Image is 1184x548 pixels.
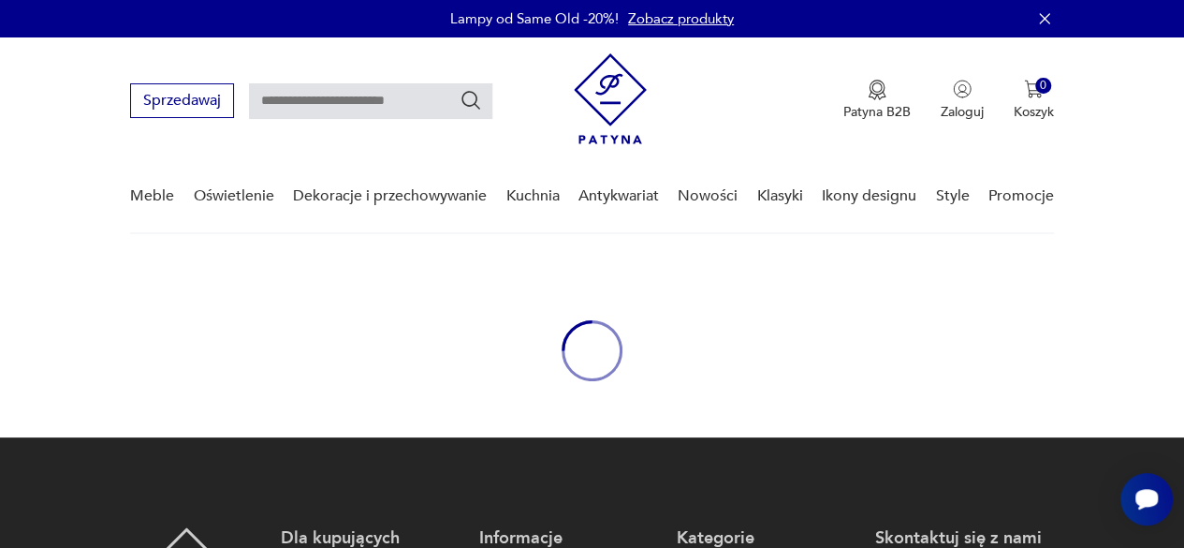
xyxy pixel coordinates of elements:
img: Patyna - sklep z meblami i dekoracjami vintage [574,53,647,144]
a: Dekoracje i przechowywanie [293,160,487,232]
a: Antykwariat [578,160,659,232]
p: Zaloguj [941,103,984,121]
p: Lampy od Same Old -20%! [450,9,619,28]
p: Patyna B2B [843,103,911,121]
img: Ikona medalu [868,80,886,100]
a: Ikony designu [822,160,916,232]
button: Zaloguj [941,80,984,121]
img: Ikonka użytkownika [953,80,972,98]
a: Style [935,160,969,232]
a: Promocje [988,160,1054,232]
div: 0 [1035,78,1051,94]
a: Klasyki [757,160,803,232]
a: Sprzedawaj [130,96,234,109]
a: Meble [130,160,174,232]
a: Ikona medaluPatyna B2B [843,80,911,121]
button: Sprzedawaj [130,83,234,118]
button: Szukaj [460,89,482,111]
p: Koszyk [1014,103,1054,121]
iframe: Smartsupp widget button [1120,473,1173,526]
a: Kuchnia [505,160,559,232]
a: Zobacz produkty [628,9,734,28]
a: Nowości [678,160,738,232]
img: Ikona koszyka [1024,80,1043,98]
button: 0Koszyk [1014,80,1054,121]
button: Patyna B2B [843,80,911,121]
a: Oświetlenie [194,160,274,232]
